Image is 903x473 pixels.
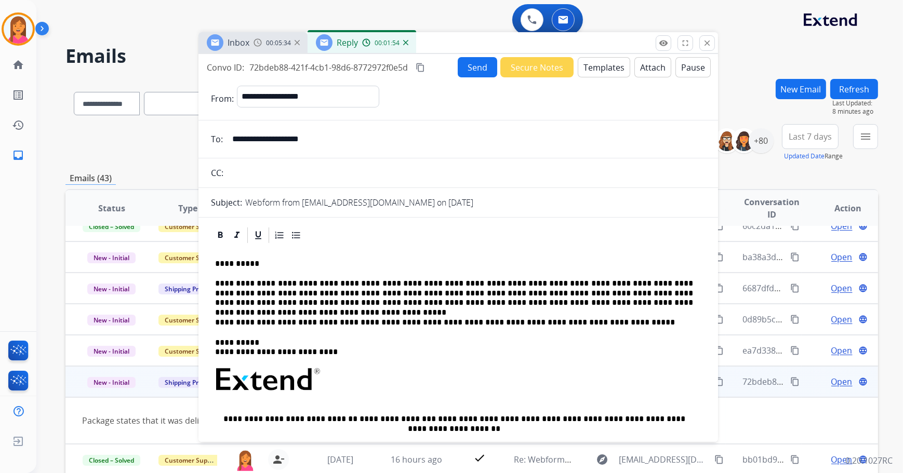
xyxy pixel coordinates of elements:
span: 6687dfd0-fbeb-476c-9be9-c545b476148c [742,282,900,294]
mat-icon: content_copy [714,252,724,262]
span: Open [831,344,853,357]
span: New - Initial [87,377,136,388]
span: Open [831,453,853,466]
th: Action [802,190,878,226]
mat-icon: content_copy [714,377,724,386]
button: Updated Date [784,152,825,160]
mat-icon: language [858,377,868,386]
mat-icon: close [702,38,712,48]
div: Bullet List [288,227,304,243]
span: 16 hours ago [391,454,442,465]
p: From: [211,92,234,105]
span: Customer Support [158,455,226,466]
span: 0d89b5c9-9212-4f2f-8996-1b07c67f64c4 [742,314,896,325]
p: CC: [211,167,223,179]
span: Reply [337,37,358,48]
span: New - Initial [87,283,136,294]
button: Secure Notes [500,57,574,77]
p: 0.20.1027RC [845,454,893,467]
span: Customer Support [158,346,226,357]
span: Range [784,152,843,160]
mat-icon: inbox [12,149,24,161]
div: Underline [250,227,266,243]
mat-icon: language [858,252,868,262]
span: Open [831,375,853,388]
mat-icon: content_copy [790,346,800,355]
mat-icon: language [858,315,868,324]
mat-icon: language [858,283,868,293]
span: bb01bd92-1826-4265-ba49-43964a18f3e6 [742,454,903,465]
button: Templates [578,57,630,77]
p: To: [211,133,223,145]
mat-icon: remove_red_eye [659,38,668,48]
mat-icon: fullscreen [681,38,690,48]
p: Subject: [211,196,242,209]
span: Last 7 days [789,134,832,139]
mat-icon: content_copy [416,63,425,72]
span: [EMAIL_ADDRESS][DOMAIN_NAME] [619,453,708,466]
span: 00:05:34 [266,39,291,47]
mat-icon: content_copy [714,283,724,293]
h2: Emails [65,46,878,66]
span: Open [831,251,853,263]
span: Open [831,313,853,326]
span: Open [831,282,853,294]
span: Type [178,202,197,214]
button: Send [458,57,497,77]
mat-icon: explore [596,453,608,466]
span: Status [98,202,125,214]
mat-icon: language [858,346,868,355]
p: Emails (43) [65,172,116,185]
button: Last 7 days [782,124,839,149]
mat-icon: list_alt [12,89,24,101]
span: Inbox [228,37,249,48]
button: Refresh [830,79,878,99]
img: avatar [4,15,33,44]
span: Customer Support [158,252,226,263]
span: Customer Support [158,221,226,232]
span: Last Updated: [832,99,878,107]
div: Package states that it was delivered but nothing was recieved. [82,414,709,427]
span: New - Initial [87,346,136,357]
mat-icon: check [473,452,486,464]
span: Closed – Solved [83,221,140,232]
div: Ordered List [272,227,287,243]
span: [DATE] [327,454,353,465]
div: Bold [213,227,228,243]
span: New - Initial [87,315,136,326]
button: Attach [634,57,671,77]
span: Customer Support [158,315,226,326]
span: New - Initial [87,252,136,263]
img: agent-avatar [235,449,256,471]
mat-icon: content_copy [714,315,724,324]
mat-icon: content_copy [790,455,800,464]
mat-icon: history [12,119,24,131]
div: Italic [229,227,245,243]
span: 72bdeb88-421f-4cb1-98d6-8772972f0e5d [742,376,901,387]
span: Shipping Protection [158,283,230,294]
mat-icon: person_remove [272,453,285,466]
mat-icon: content_copy [790,252,800,262]
button: New Email [776,79,826,99]
div: +80 [749,128,774,153]
p: Convo ID: [207,61,244,74]
span: 8 minutes ago [832,107,878,116]
span: Closed – Solved [83,455,140,466]
mat-icon: content_copy [790,315,800,324]
span: Re: Webform from [EMAIL_ADDRESS][DOMAIN_NAME] on [DATE] [514,454,763,465]
mat-icon: content_copy [714,455,724,464]
mat-icon: menu [859,130,872,143]
mat-icon: content_copy [790,283,800,293]
p: Webform from [EMAIL_ADDRESS][DOMAIN_NAME] on [DATE] [245,196,473,209]
mat-icon: content_copy [790,377,800,386]
button: Pause [675,57,711,77]
span: 00:01:54 [375,39,400,47]
span: Conversation ID [742,196,802,221]
span: Shipping Protection [158,377,230,388]
mat-icon: home [12,59,24,71]
mat-icon: content_copy [714,346,724,355]
span: 72bdeb88-421f-4cb1-98d6-8772972f0e5d [249,62,408,73]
